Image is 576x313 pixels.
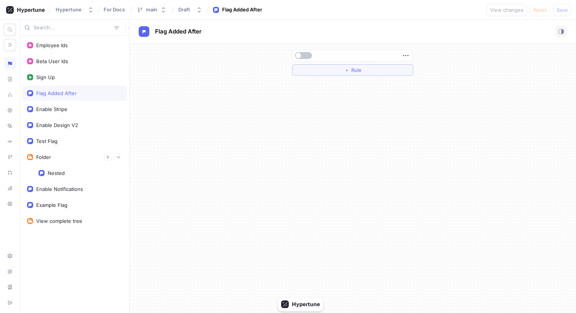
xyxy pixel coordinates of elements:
[292,64,413,76] button: ＋Rule
[104,7,125,12] span: For Docs
[134,3,170,16] button: main
[553,4,571,16] button: Save
[4,166,16,179] div: Pull requests
[4,265,16,278] div: Live chat
[344,68,349,72] span: ＋
[4,249,16,262] div: Setup
[36,202,67,208] div: Example Flag
[36,90,77,96] div: Flag Added After
[486,4,527,16] button: View changes
[56,6,82,13] div: Hypertune
[155,29,202,35] span: Flag Added After
[175,3,205,16] button: Draft
[36,186,83,192] div: Enable Notifications
[4,88,16,101] div: Splits
[530,4,550,16] button: Reset
[490,8,523,12] span: View changes
[36,218,82,224] div: View complete tree
[36,74,55,80] div: Sign Up
[146,6,157,13] div: main
[4,119,16,132] div: Logs
[351,68,362,72] span: Rule
[178,6,190,13] div: Draft
[4,104,16,117] div: Preview
[4,151,16,164] div: Branches
[36,58,68,64] div: Beta User Ids
[4,296,16,309] div: Sign out
[4,73,16,86] div: Schema
[4,281,16,294] div: Documentation
[36,42,68,48] div: Employee Ids
[4,182,16,195] div: Analytics
[36,122,78,128] div: Enable Design V2
[36,154,51,160] div: Folder
[48,170,65,176] div: Nested
[4,197,16,210] div: Settings
[36,106,67,112] div: Enable Stripe
[222,6,262,14] div: Flag Added After
[533,8,547,12] span: Reset
[53,3,97,16] button: Hypertune
[4,57,16,70] div: Logic
[36,138,58,144] div: Test Flag
[34,24,111,32] input: Search...
[4,135,16,148] div: Diff
[557,8,568,12] span: Save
